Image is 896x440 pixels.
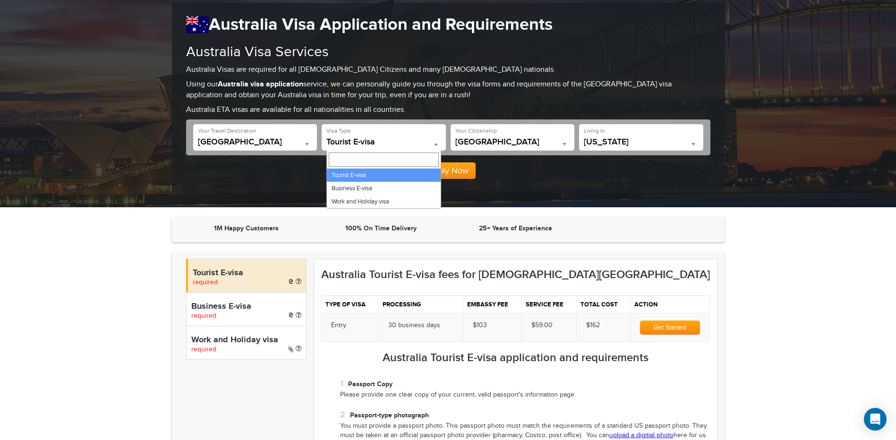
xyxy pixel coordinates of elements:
[584,127,605,135] label: Living In
[191,302,301,312] h4: Business E-visa
[191,312,216,320] span: required
[186,15,710,35] h1: Australia Visa Application and Requirements
[198,137,313,151] span: Australia
[191,336,301,345] h4: Work and Holiday visa
[193,279,218,286] span: required
[214,224,279,232] strong: 1M Happy Customers
[640,324,700,331] a: Get Started
[350,411,429,419] strong: Passport-type photograph
[455,137,570,147] span: Singapore
[326,137,441,147] span: Tourist E-visa
[378,296,463,313] th: Processing
[186,79,710,101] p: Using our service, we can personally guide you through the visa forms and requirements of the [GE...
[327,182,441,195] li: Business E-visa
[586,322,600,329] span: $162
[191,346,216,353] span: required
[455,127,497,135] label: Your Citizenship
[327,195,441,208] li: Work and Holiday visa
[585,224,715,235] iframe: Customer reviews powered by Trustpilot
[326,127,351,135] label: Visa Type
[340,390,710,400] p: Please provide one clear copy of your current, valid passport's information page.
[321,352,710,364] h3: Australia Tourist E-visa application and requirements
[531,322,553,329] span: $59.00
[198,127,256,135] label: Your Travel Destination
[327,169,441,182] li: Tourist E-visa
[218,80,303,89] strong: Australia visa application
[388,322,440,329] span: 30 business days
[321,269,710,281] h3: Australia Tourist E-visa fees for [DEMOGRAPHIC_DATA][GEOGRAPHIC_DATA]
[331,322,346,329] span: Entry
[329,152,439,167] input: Search
[345,224,417,232] strong: 100% On Time Delivery
[326,137,441,151] span: Tourist E-visa
[348,380,393,388] strong: Passport Copy
[186,44,710,60] h2: Australia Visa Services
[186,105,710,116] p: Australia ETA visas are available for all nationalities in all countries.
[640,321,700,335] button: Get Started
[186,65,710,76] p: Australia Visas are required for all [DEMOGRAPHIC_DATA] Citizens and many [DEMOGRAPHIC_DATA] nati...
[321,296,378,313] th: Type of visa
[473,322,487,329] span: $103
[609,432,674,439] a: upload a digitial photo
[522,296,576,313] th: Service fee
[421,162,476,179] button: Apply Now
[864,408,887,431] div: Open Intercom Messenger
[584,137,699,147] span: California
[198,137,313,147] span: Australia
[584,137,699,151] span: California
[463,296,522,313] th: Embassy fee
[193,269,301,278] h4: Tourist E-visa
[455,137,570,151] span: Singapore
[630,296,709,313] th: Action
[576,296,630,313] th: Total cost
[479,224,552,232] strong: 25+ Years of Experience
